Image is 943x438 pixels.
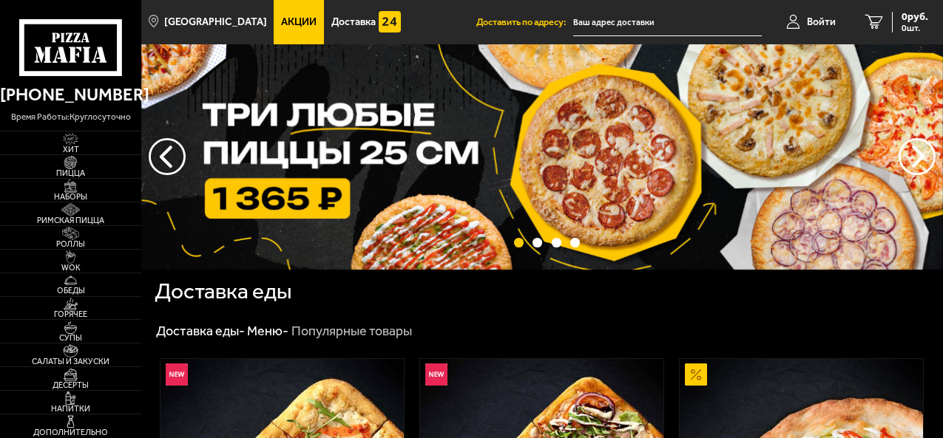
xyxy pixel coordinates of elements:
a: Доставка еды- [156,323,245,339]
button: точки переключения [514,238,524,247]
span: Войти [807,17,836,27]
button: точки переключения [552,238,561,247]
span: 0 шт. [902,24,928,32]
span: Доставка [331,17,376,27]
button: предыдущий [899,138,936,175]
img: Новинка [166,363,188,386]
span: [GEOGRAPHIC_DATA] [164,17,267,27]
img: Новинка [425,363,447,386]
h1: Доставка еды [155,281,291,303]
button: точки переключения [533,238,542,247]
span: 0 руб. [902,12,928,22]
button: точки переключения [570,238,580,247]
a: Меню- [247,323,288,339]
span: Акции [281,17,317,27]
img: Акционный [685,363,707,386]
span: Доставить по адресу: [476,18,573,27]
input: Ваш адрес доставки [573,9,762,36]
img: 15daf4d41897b9f0e9f617042186c801.svg [379,11,401,33]
button: следующий [149,138,186,175]
div: Популярные товары [291,323,412,340]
